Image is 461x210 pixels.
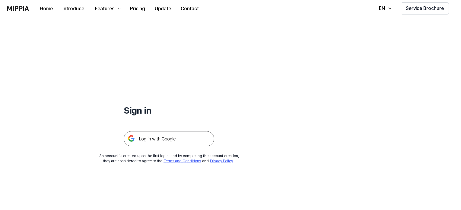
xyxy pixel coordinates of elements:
button: Service Brochure [401,2,449,15]
button: Pricing [125,3,150,15]
button: Home [35,3,58,15]
button: Features [89,3,125,15]
a: Privacy Policy [210,159,233,163]
img: logo [7,6,29,11]
h1: Sign in [124,104,214,117]
div: An account is created upon the first login, and by completing the account creation, they are cons... [99,153,239,164]
div: EN [378,5,386,12]
a: Update [150,0,176,17]
button: Introduce [58,3,89,15]
div: Features [94,5,116,12]
a: Terms and Conditions [164,159,201,163]
button: EN [373,2,396,15]
button: Update [150,3,176,15]
button: Contact [176,3,204,15]
img: 구글 로그인 버튼 [124,131,214,146]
